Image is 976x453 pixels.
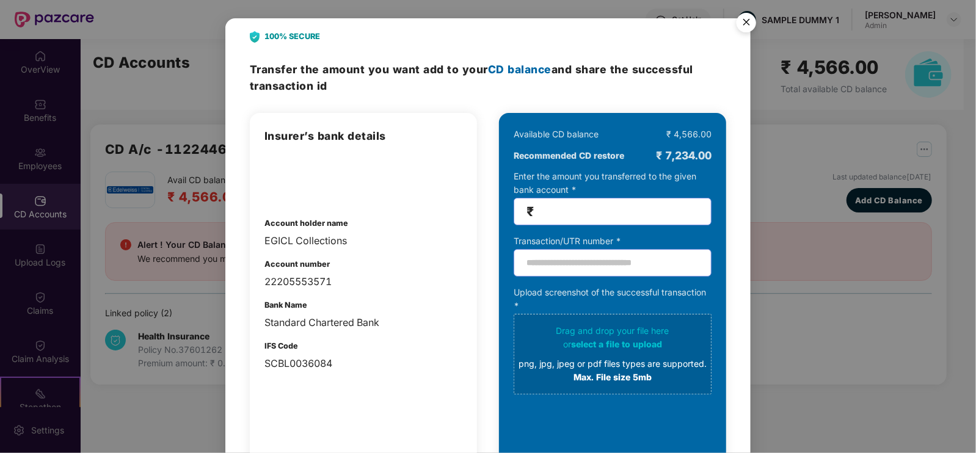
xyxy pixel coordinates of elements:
[656,147,712,164] div: ₹ 7,234.00
[514,286,712,394] div: Upload screenshot of the successful transaction *
[264,219,348,228] b: Account holder name
[264,156,328,199] img: admin-overview
[526,205,534,219] span: ₹
[488,63,552,76] span: CD balance
[514,314,711,394] span: Drag and drop your file hereorselect a file to uploadpng, jpg, jpeg or pdf files types are suppor...
[264,341,298,350] b: IFS Code
[519,338,707,351] div: or
[571,339,662,349] span: select a file to upload
[514,170,712,225] div: Enter the amount you transferred to the given bank account *
[519,357,707,371] div: png, jpg, jpeg or pdf files types are supported.
[519,324,707,384] div: Drag and drop your file here
[729,7,762,40] button: Close
[514,128,599,141] div: Available CD balance
[250,31,260,43] img: svg+xml;base64,PHN2ZyB4bWxucz0iaHR0cDovL3d3dy53My5vcmcvMjAwMC9zdmciIHdpZHRoPSIyNCIgaGVpZ2h0PSIyOC...
[264,274,462,289] div: 22205553571
[264,233,462,248] div: EGICL Collections
[264,356,462,371] div: SCBL0036084
[729,7,763,42] img: svg+xml;base64,PHN2ZyB4bWxucz0iaHR0cDovL3d3dy53My5vcmcvMjAwMC9zdmciIHdpZHRoPSI1NiIgaGVpZ2h0PSI1Ni...
[250,61,726,95] h3: Transfer the amount and share the successful transaction id
[264,300,307,310] b: Bank Name
[666,128,712,141] div: ₹ 4,566.00
[264,259,330,269] b: Account number
[514,234,712,248] div: Transaction/UTR number *
[264,31,320,43] b: 100% SECURE
[264,128,462,145] h3: Insurer’s bank details
[264,315,462,330] div: Standard Chartered Bank
[368,63,552,76] span: you want add to your
[514,149,624,162] b: Recommended CD restore
[519,371,707,384] div: Max. File size 5mb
